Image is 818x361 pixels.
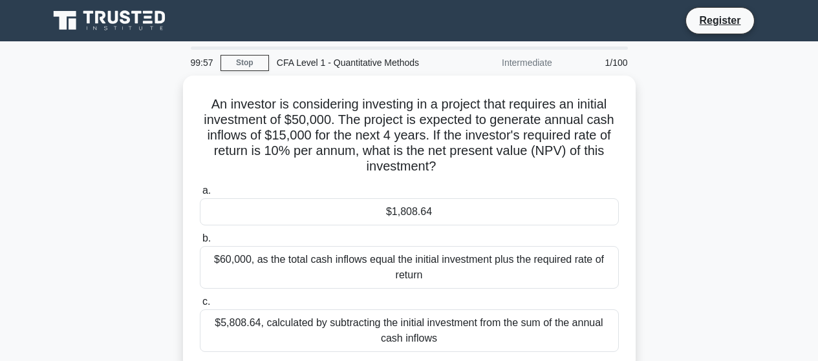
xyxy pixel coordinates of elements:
div: $5,808.64, calculated by subtracting the initial investment from the sum of the annual cash inflows [200,309,619,352]
a: Stop [221,55,269,71]
div: 99:57 [183,50,221,76]
div: $60,000, as the total cash inflows equal the initial investment plus the required rate of return [200,246,619,289]
span: a. [202,185,211,196]
h5: An investor is considering investing in a project that requires an initial investment of $50,000.... [199,96,620,175]
div: $1,808.64 [200,198,619,225]
div: CFA Level 1 - Quantitative Methods [269,50,447,76]
a: Register [691,12,748,28]
span: c. [202,296,210,307]
div: Intermediate [447,50,560,76]
span: b. [202,232,211,243]
div: 1/100 [560,50,636,76]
